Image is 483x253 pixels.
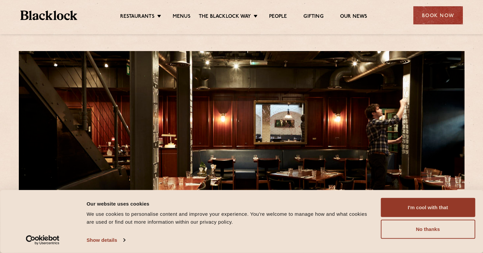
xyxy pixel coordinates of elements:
[86,235,125,245] a: Show details
[199,14,251,21] a: The Blacklock Way
[413,6,463,24] div: Book Now
[381,220,475,239] button: No thanks
[173,14,190,21] a: Menus
[381,198,475,217] button: I'm cool with that
[86,210,373,226] div: We use cookies to personalise content and improve your experience. You're welcome to manage how a...
[20,11,78,20] img: BL_Textured_Logo-footer-cropped.svg
[120,14,155,21] a: Restaurants
[14,235,72,245] a: Usercentrics Cookiebot - opens in a new window
[303,14,323,21] a: Gifting
[269,14,287,21] a: People
[86,200,373,208] div: Our website uses cookies
[340,14,367,21] a: Our News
